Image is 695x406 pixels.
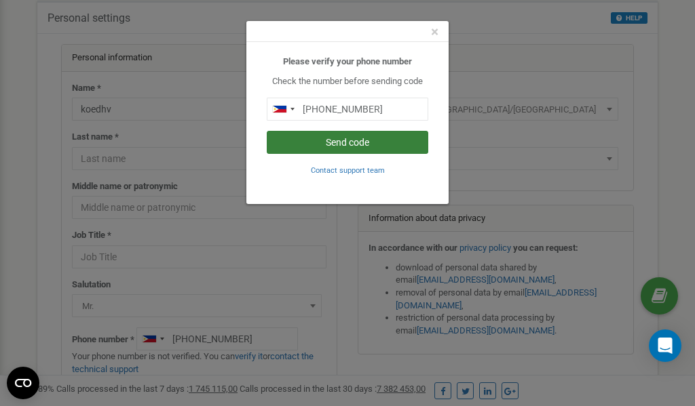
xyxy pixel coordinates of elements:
div: Telephone country code [267,98,299,120]
b: Please verify your phone number [283,56,412,66]
button: Send code [267,131,428,154]
span: × [431,24,438,40]
div: Open Intercom Messenger [649,329,681,362]
p: Check the number before sending code [267,75,428,88]
input: 0905 123 4567 [267,98,428,121]
small: Contact support team [311,166,385,175]
a: Contact support team [311,165,385,175]
button: Open CMP widget [7,367,39,399]
button: Close [431,25,438,39]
